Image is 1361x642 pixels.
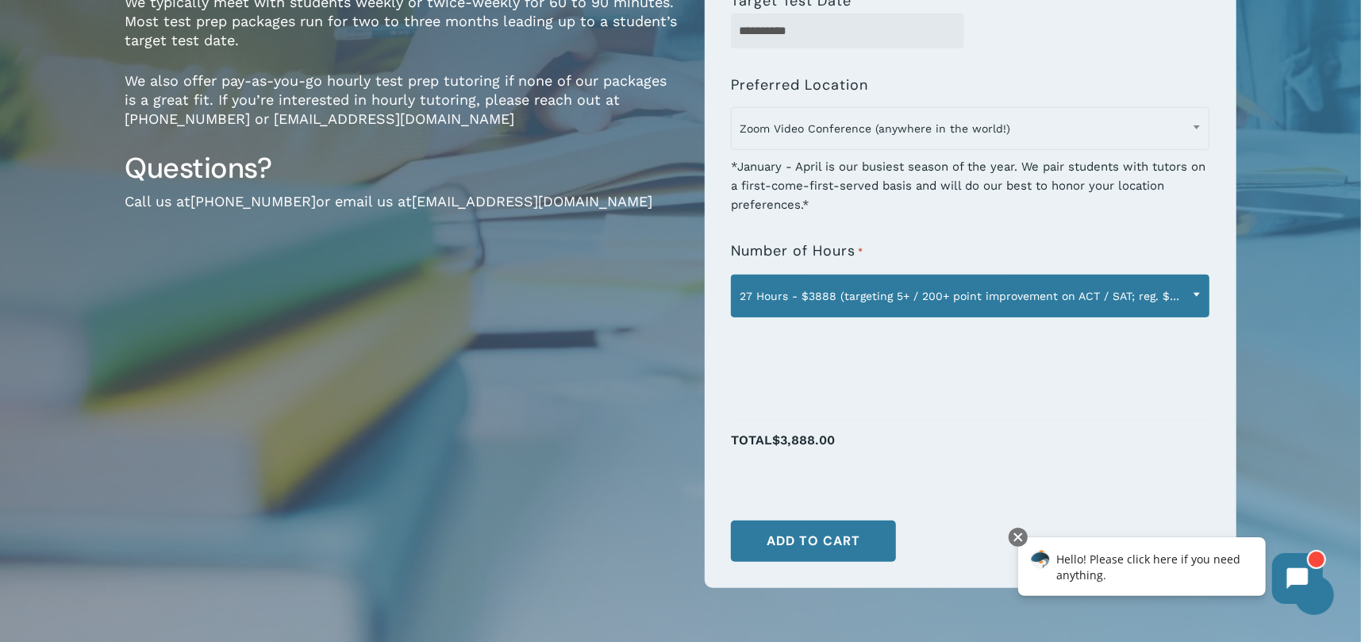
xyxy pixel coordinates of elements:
[413,193,653,210] a: [EMAIL_ADDRESS][DOMAIN_NAME]
[125,71,681,150] p: We also offer pay-as-you-go hourly test prep tutoring if none of our packages is a great fit. If ...
[731,521,896,562] button: Add to cart
[191,193,317,210] a: [PHONE_NUMBER]
[125,150,681,186] h3: Questions?
[731,77,868,93] label: Preferred Location
[1002,525,1339,620] iframe: Chatbot
[731,275,1209,317] span: 27 Hours - $3888 (targeting 5+ / 200+ point improvement on ACT / SAT; reg. $4320)
[731,107,1209,150] span: Zoom Video Conference (anywhere in the world!)
[772,432,835,448] span: $3,888.00
[731,147,1209,214] div: *January - April is our busiest season of the year. We pair students with tutors on a first-come-...
[732,279,1209,313] span: 27 Hours - $3888 (targeting 5+ / 200+ point improvement on ACT / SAT; reg. $4320)
[731,243,863,260] label: Number of Hours
[125,192,681,233] p: Call us at or email us at
[731,327,972,389] iframe: reCAPTCHA
[732,112,1209,145] span: Zoom Video Conference (anywhere in the world!)
[731,429,1209,469] p: Total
